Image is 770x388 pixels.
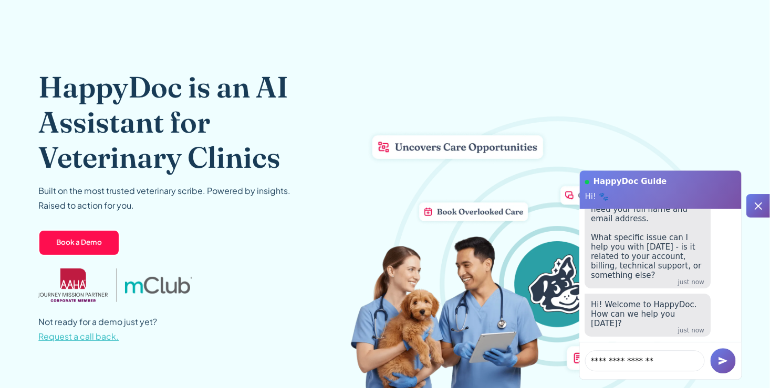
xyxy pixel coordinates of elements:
[125,277,192,294] img: mclub logo
[38,69,350,175] h1: HappyDoc is an AI Assistant for Veterinary Clinics
[38,268,108,302] img: AAHA Advantage logo
[38,331,119,342] span: Request a call back.
[38,230,120,256] a: Book a Demo
[38,184,290,213] p: Built on the most trusted veterinary scribe. Powered by insights. Raised to action for you.
[38,315,157,344] p: Not ready for a demo just yet?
